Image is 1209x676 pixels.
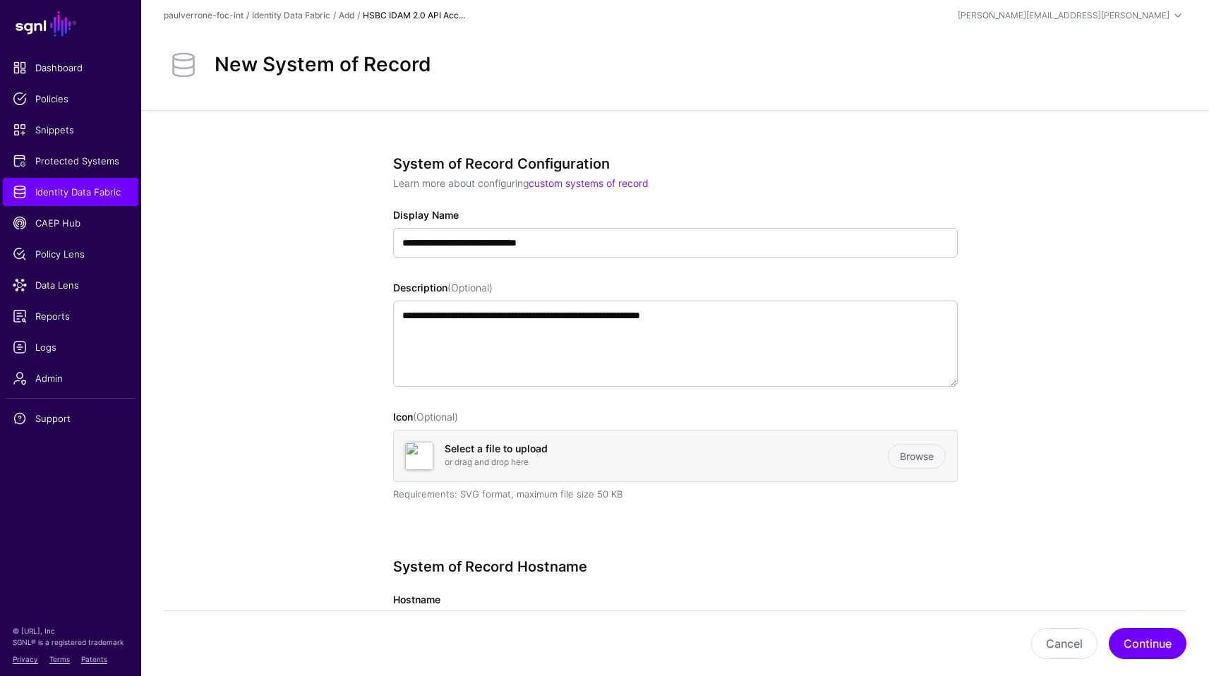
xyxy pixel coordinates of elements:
a: Policies [3,85,138,113]
span: CAEP Hub [13,216,128,230]
div: [PERSON_NAME][EMAIL_ADDRESS][PERSON_NAME] [958,9,1169,22]
h4: Select a file to upload [445,443,888,455]
label: Display Name [393,207,459,222]
a: Add [339,10,354,20]
a: Privacy [13,655,38,663]
h2: New System of Record [215,53,431,77]
a: Data Lens [3,271,138,299]
img: svg+xml;base64,api [405,442,433,470]
a: Terms [49,655,70,663]
a: Reports [3,302,138,330]
a: custom systems of record [529,177,649,189]
a: Patents [81,655,107,663]
a: Dashboard [3,54,138,82]
span: Support [13,411,128,425]
p: © [URL], Inc [13,625,128,636]
span: Policy Lens [13,247,128,261]
a: Identity Data Fabric [3,178,138,206]
button: Continue [1109,628,1186,659]
p: or drag and drop here [445,456,888,469]
a: Policy Lens [3,240,138,268]
span: Identity Data Fabric [13,185,128,199]
span: Protected Systems [13,154,128,168]
h3: System of Record Configuration [393,155,958,172]
span: Logs [13,340,128,354]
strong: HSBC IDAM 2.0 API Acc... [363,10,465,20]
label: Icon [393,409,458,424]
label: Hostname [393,592,440,607]
a: Protected Systems [3,147,138,175]
label: Description [393,280,493,295]
a: SGNL [8,8,133,40]
p: SGNL® is a registered trademark [13,636,128,648]
span: Dashboard [13,61,128,75]
a: paulverrone-foc-int [164,10,243,20]
span: Snippets [13,123,128,137]
a: CAEP Hub [3,209,138,237]
h3: System of Record Hostname [393,558,958,575]
button: Cancel [1031,628,1097,659]
a: Admin [3,364,138,392]
div: / [330,9,339,22]
span: Data Lens [13,278,128,292]
span: Reports [13,309,128,323]
p: Learn more about configuring [393,176,958,191]
span: (Optional) [413,411,458,423]
div: / [354,9,363,22]
span: Policies [13,92,128,106]
div: Requirements: SVG format, maximum file size 50 KB [393,488,958,502]
span: Admin [13,371,128,385]
span: (Optional) [447,282,493,294]
a: Snippets [3,116,138,144]
div: / [243,9,252,22]
a: Browse [888,444,946,469]
a: Logs [3,333,138,361]
a: Identity Data Fabric [252,10,330,20]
